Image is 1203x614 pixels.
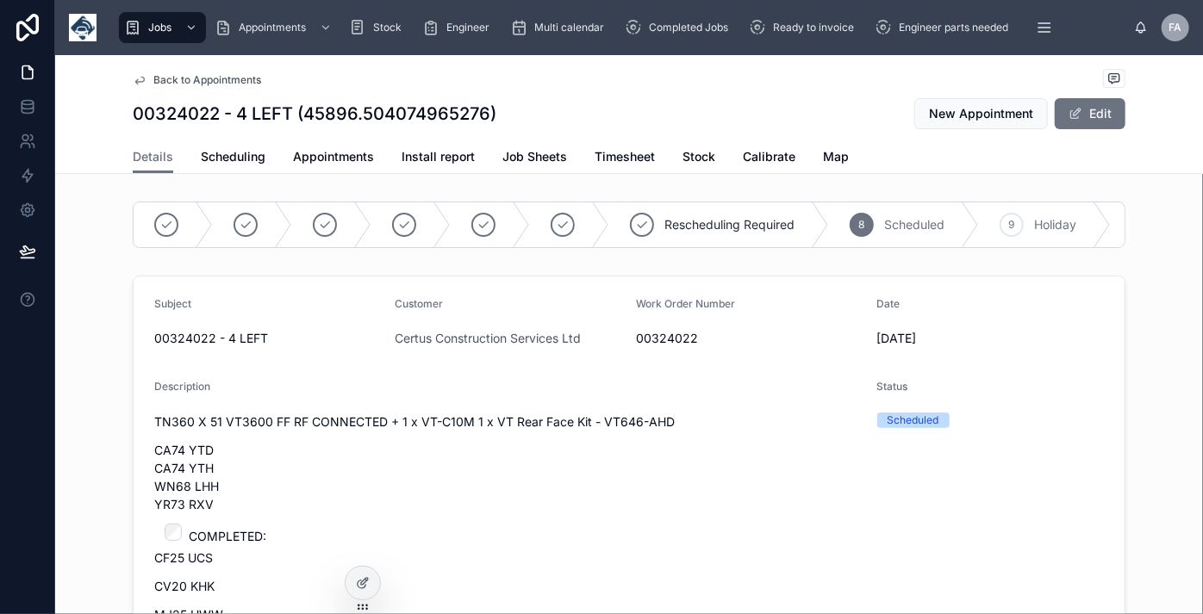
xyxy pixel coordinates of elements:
span: Date [877,297,901,310]
a: Install report [402,141,475,176]
a: Certus Construction Services Ltd [396,330,582,347]
span: [DATE] [877,330,1105,347]
span: 00324022 [636,330,863,347]
a: Job Sheets [502,141,567,176]
a: Completed Jobs [620,12,740,43]
span: Timesheet [595,148,655,165]
button: Edit [1055,98,1125,129]
span: Holiday [1034,216,1076,233]
span: Stock [373,21,402,34]
button: New Appointment [914,98,1048,129]
span: FA [1169,21,1182,34]
div: scrollable content [110,9,1134,47]
a: Stock [344,12,414,43]
span: Appointments [239,21,306,34]
p: TN360 X 51 VT3600 FF RF CONNECTED + 1 x VT-C10M 1 x VT Rear Face Kit - VT646-AHD [154,412,863,431]
span: Ready to invoice [773,21,854,34]
span: Customer [396,297,444,310]
span: New Appointment [929,105,1033,122]
li: COMPLETED: [182,524,863,545]
a: Stock [683,141,715,176]
a: Multi calendar [505,12,616,43]
span: Back to Appointments [153,73,261,87]
span: Details [133,148,173,165]
p: CV20 KHK [154,577,863,595]
span: Status [877,380,908,393]
img: App logo [69,14,97,41]
a: Jobs [119,12,206,43]
span: Calibrate [743,148,795,165]
span: Completed Jobs [649,21,728,34]
a: Engineer [417,12,502,43]
a: Engineer parts needed [870,12,1020,43]
span: Engineer parts needed [899,21,1008,34]
a: Ready to invoice [744,12,866,43]
a: Scheduling [201,141,265,176]
a: Back to Appointments [133,73,261,87]
span: Job Sheets [502,148,567,165]
a: Map [823,141,849,176]
a: Timesheet [595,141,655,176]
h1: 00324022 - 4 LEFT (45896.504074965276) [133,102,496,126]
a: Details [133,141,173,174]
span: Engineer [446,21,489,34]
a: Calibrate [743,141,795,176]
p: CA74 YTD CA74 YTH WN68 LHH YR73 RXV [154,441,863,513]
span: Install report [402,148,475,165]
span: 00324022 - 4 LEFT [154,330,382,347]
span: 8 [859,218,865,232]
span: Work Order Number [636,297,735,310]
div: Scheduled [888,412,939,428]
span: Jobs [148,21,171,34]
span: Subject [154,297,191,310]
span: Stock [683,148,715,165]
a: Appointments [293,141,374,176]
p: CF25 UCS [154,549,863,567]
span: Rescheduling Required [664,216,795,233]
span: Appointments [293,148,374,165]
span: Multi calendar [534,21,604,34]
a: Appointments [209,12,340,43]
span: Description [154,380,210,393]
span: 9 [1009,218,1015,232]
span: Scheduling [201,148,265,165]
span: Scheduled [884,216,944,233]
span: Map [823,148,849,165]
